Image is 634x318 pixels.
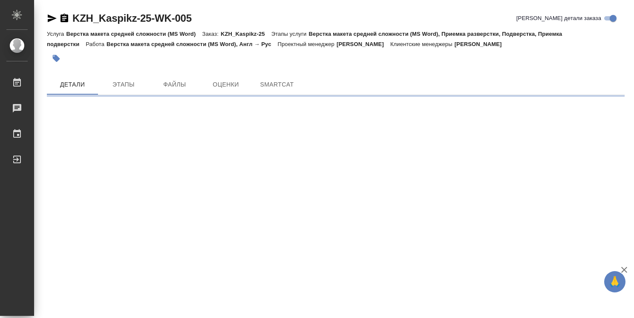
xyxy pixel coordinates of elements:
button: Добавить тэг [47,49,66,68]
p: Клиентские менеджеры [390,41,455,47]
p: Верстка макета средней сложности (MS Word), Англ → Рус [107,41,278,47]
span: Файлы [154,79,195,90]
span: Оценки [205,79,246,90]
span: Детали [52,79,93,90]
p: Услуга [47,31,66,37]
span: SmartCat [256,79,297,90]
p: Верстка макета средней сложности (MS Word) [66,31,202,37]
p: [PERSON_NAME] [455,41,508,47]
span: [PERSON_NAME] детали заказа [516,14,601,23]
p: [PERSON_NAME] [337,41,390,47]
a: KZH_Kaspikz-25-WK-005 [72,12,192,24]
p: Работа [86,41,107,47]
button: 🙏 [604,271,625,292]
p: Заказ: [202,31,220,37]
span: Этапы [103,79,144,90]
button: Скопировать ссылку [59,13,69,23]
p: Проектный менеджер [278,41,337,47]
p: Этапы услуги [271,31,309,37]
p: KZH_Kaspikz-25 [221,31,271,37]
button: Скопировать ссылку для ЯМессенджера [47,13,57,23]
span: 🙏 [608,273,622,291]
